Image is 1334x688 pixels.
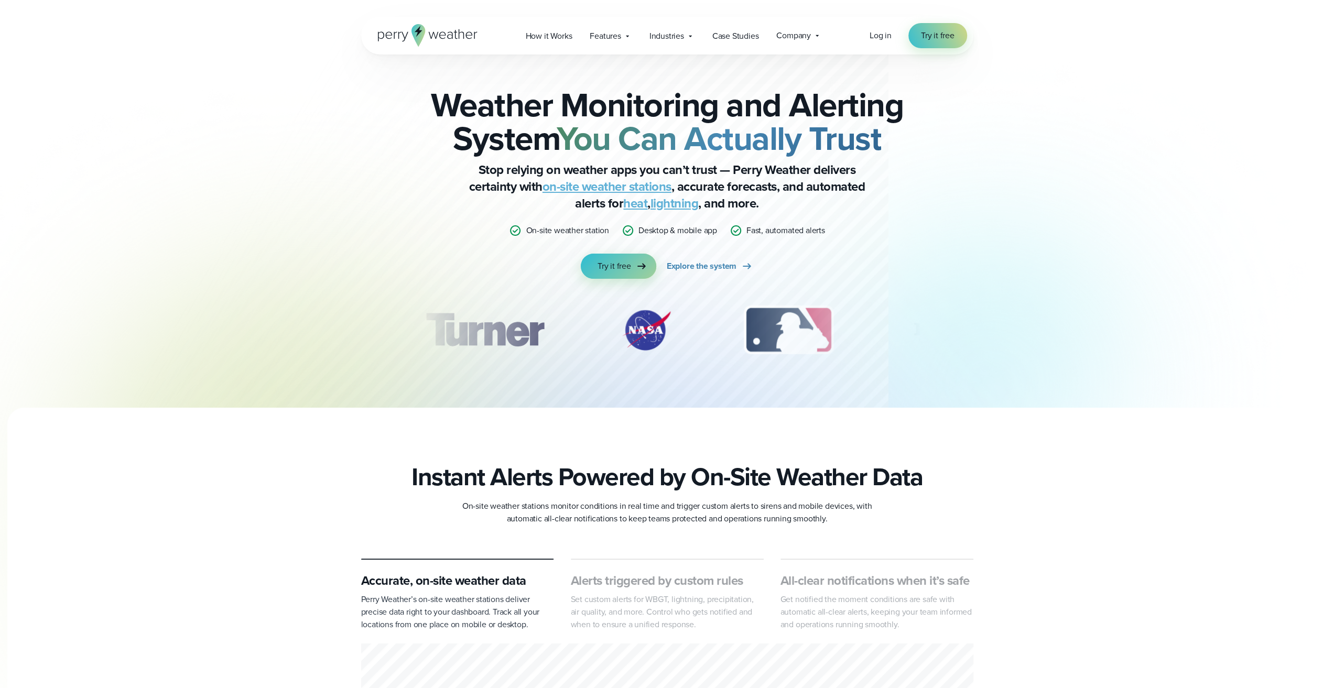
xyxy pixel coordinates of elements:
[780,572,973,589] h3: All-clear notifications when it’s safe
[649,30,684,42] span: Industries
[458,161,877,212] p: Stop relying on weather apps you can’t trust — Perry Weather delivers certainty with , accurate f...
[590,30,621,42] span: Features
[667,260,736,272] span: Explore the system
[650,194,699,213] a: lightning
[414,88,921,155] h2: Weather Monitoring and Alerting System
[712,30,759,42] span: Case Studies
[410,304,559,356] div: 1 of 12
[667,254,753,279] a: Explore the system
[410,304,559,356] img: Turner-Construction_1.svg
[543,177,671,196] a: on-site weather stations
[571,572,764,589] h3: Alerts triggered by custom rules
[746,224,825,237] p: Fast, automated alerts
[894,304,978,356] div: 4 of 12
[581,254,656,279] a: Try it free
[361,593,554,631] p: Perry Weather’s on-site weather stations deliver precise data right to your dashboard. Track all ...
[870,29,892,41] span: Log in
[414,304,921,362] div: slideshow
[361,572,554,589] h3: Accurate, on-site weather data
[526,224,609,237] p: On-site weather station
[411,462,923,492] h2: Instant Alerts Powered by On-Site Weather Data
[571,593,764,631] p: Set custom alerts for WBGT, lightning, precipitation, air quality, and more. Control who gets not...
[733,304,844,356] img: MLB.svg
[598,260,631,272] span: Try it free
[610,304,683,356] img: NASA.svg
[908,23,967,48] a: Try it free
[703,25,768,47] a: Case Studies
[780,593,973,631] p: Get notified the moment conditions are safe with automatic all-clear alerts, keeping your team in...
[517,25,581,47] a: How it Works
[526,30,572,42] span: How it Works
[776,29,811,42] span: Company
[921,29,955,42] span: Try it free
[458,500,877,525] p: On-site weather stations monitor conditions in real time and trigger custom alerts to sirens and ...
[610,304,683,356] div: 2 of 12
[557,114,881,163] strong: You Can Actually Trust
[894,304,978,356] img: PGA.svg
[870,29,892,42] a: Log in
[733,304,844,356] div: 3 of 12
[638,224,717,237] p: Desktop & mobile app
[623,194,647,213] a: heat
